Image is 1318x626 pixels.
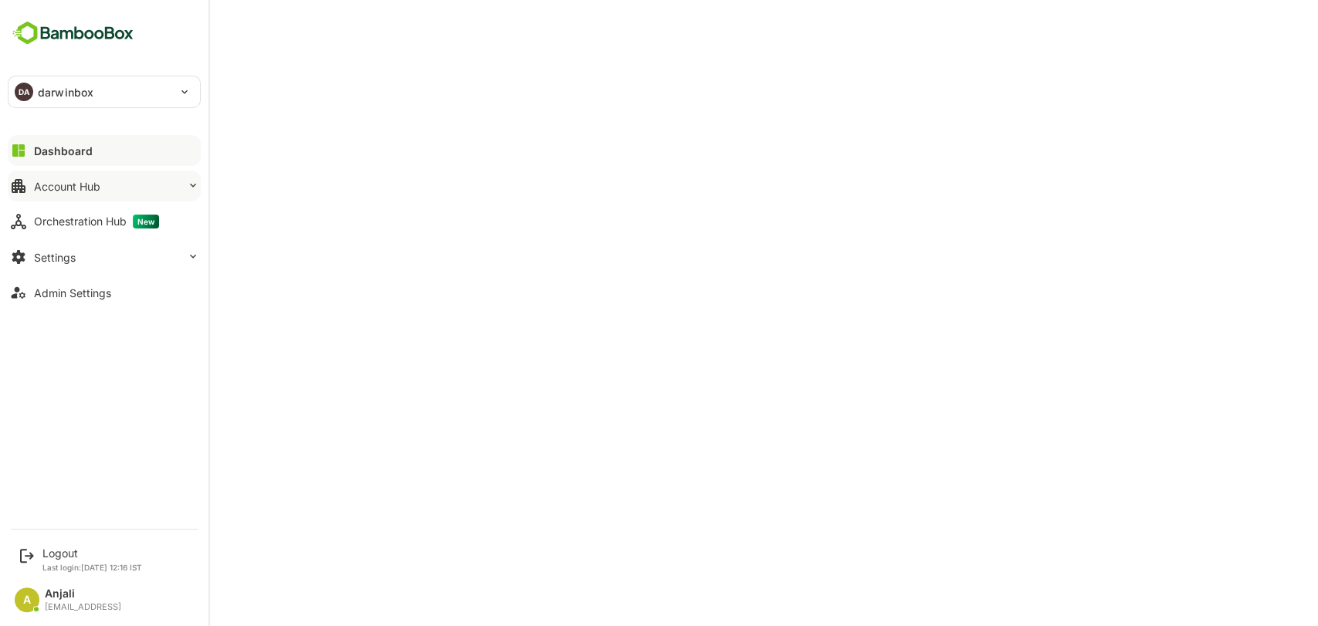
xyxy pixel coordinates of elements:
p: darwinbox [38,84,93,100]
div: [EMAIL_ADDRESS] [45,602,121,612]
div: Logout [42,546,142,560]
img: BambooboxFullLogoMark.5f36c76dfaba33ec1ec1367b70bb1252.svg [8,19,138,48]
div: Orchestration Hub [34,215,159,228]
div: DAdarwinbox [8,76,200,107]
button: Admin Settings [8,277,201,308]
button: Settings [8,242,201,272]
p: Last login: [DATE] 12:16 IST [42,563,142,572]
div: Settings [34,251,76,264]
div: Admin Settings [34,286,111,299]
button: Account Hub [8,171,201,201]
button: Orchestration HubNew [8,206,201,237]
button: Dashboard [8,135,201,166]
span: New [133,215,159,228]
div: DA [15,83,33,101]
div: A [15,587,39,612]
div: Account Hub [34,180,100,193]
div: Dashboard [34,144,93,157]
div: Anjali [45,587,121,601]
